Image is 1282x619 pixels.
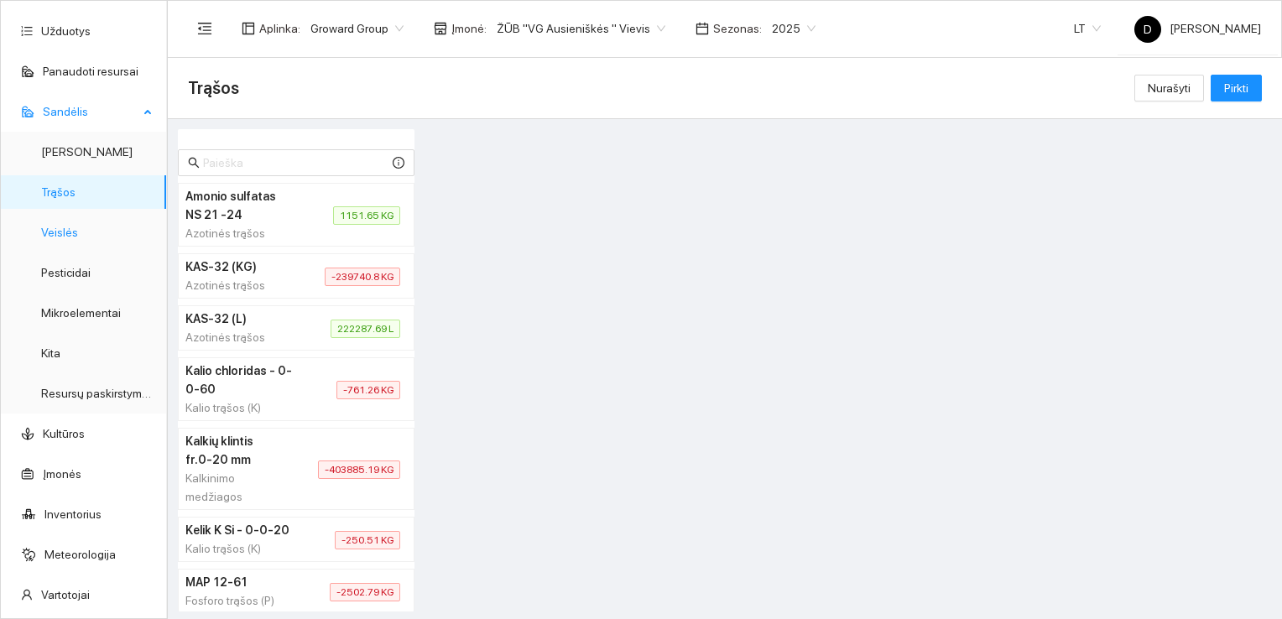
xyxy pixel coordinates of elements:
a: Inventorius [44,507,102,521]
span: Pirkti [1224,79,1248,97]
span: Sandėlis [43,95,138,128]
a: Panaudoti resursai [43,65,138,78]
span: Sezonas : [713,19,762,38]
span: info-circle [393,157,404,169]
a: Veislės [41,226,78,239]
span: ŽŪB "VG Ausieniškės " Vievis [497,16,665,41]
a: Pesticidai [41,266,91,279]
a: Užduotys [41,24,91,38]
h4: KAS-32 (KG) [185,257,284,276]
h4: Amonio sulfatas NS 21 -24 [185,187,293,224]
span: -250.51 KG [335,531,400,549]
h4: Kelik K Si - 0-0-20 [185,521,294,539]
span: menu-fold [197,21,212,36]
span: layout [242,22,255,35]
button: Pirkti [1211,75,1262,101]
span: LT [1074,16,1101,41]
span: Įmonė : [451,19,487,38]
a: Įmonės [43,467,81,481]
h4: Kalio chloridas - 0-0-60 [185,362,296,398]
span: 2025 [772,16,816,41]
div: Kalio trąšos (K) [185,539,294,558]
span: [PERSON_NAME] [1134,22,1261,35]
div: Azotinės trąšos [185,276,284,294]
span: -403885.19 KG [318,460,400,479]
div: Azotinės trąšos [185,328,290,346]
div: Fosforo trąšos (P) [185,591,289,610]
button: menu-fold [188,12,221,45]
span: Trąšos [188,75,239,101]
a: Vartotojai [41,588,90,601]
div: Azotinės trąšos [185,224,293,242]
span: search [188,157,200,169]
span: shop [434,22,447,35]
div: Kalkinimo medžiagos [185,469,278,506]
span: -239740.8 KG [325,268,400,286]
input: Paieška [203,153,389,172]
h4: Kalkių klintis fr.0-20 mm [185,432,278,469]
span: 1151.65 KG [333,206,400,225]
span: calendar [696,22,709,35]
a: Kita [41,346,60,360]
span: -2502.79 KG [330,583,400,601]
a: [PERSON_NAME] [41,145,133,159]
span: D [1144,16,1152,43]
span: -761.26 KG [336,381,400,399]
span: Groward Group [310,16,404,41]
h4: MAP 12-61 [185,573,289,591]
a: Mikroelementai [41,306,121,320]
div: Kalio trąšos (K) [185,398,296,417]
a: Resursų paskirstymas [41,387,154,400]
span: Aplinka : [259,19,300,38]
span: Nurašyti [1148,79,1191,97]
button: Nurašyti [1134,75,1204,101]
a: Kultūros [43,427,85,440]
span: 222287.69 L [331,320,400,338]
a: Trąšos [41,185,76,199]
a: Meteorologija [44,548,116,561]
h4: KAS-32 (L) [185,309,290,328]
